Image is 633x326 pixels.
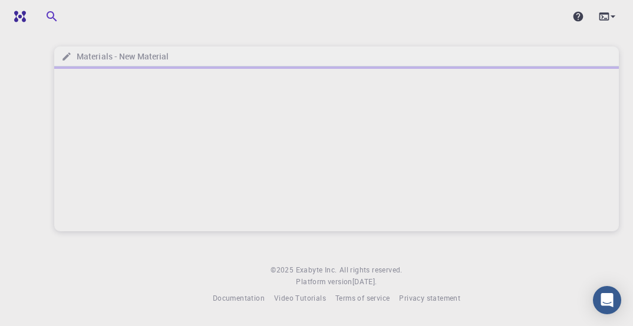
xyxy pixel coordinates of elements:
[213,292,265,304] a: Documentation
[271,264,295,276] span: © 2025
[335,293,390,302] span: Terms of service
[399,292,460,304] a: Privacy statement
[335,292,390,304] a: Terms of service
[593,286,621,314] div: Open Intercom Messenger
[296,264,337,276] a: Exabyte Inc.
[274,293,326,302] span: Video Tutorials
[59,50,171,63] nav: breadcrumb
[352,277,377,286] span: [DATE] .
[9,11,26,22] img: logo
[399,293,460,302] span: Privacy statement
[274,292,326,304] a: Video Tutorials
[72,50,169,63] h6: Materials - New Material
[352,276,377,288] a: [DATE].
[296,276,352,288] span: Platform version
[213,293,265,302] span: Documentation
[296,265,337,274] span: Exabyte Inc.
[339,264,403,276] span: All rights reserved.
